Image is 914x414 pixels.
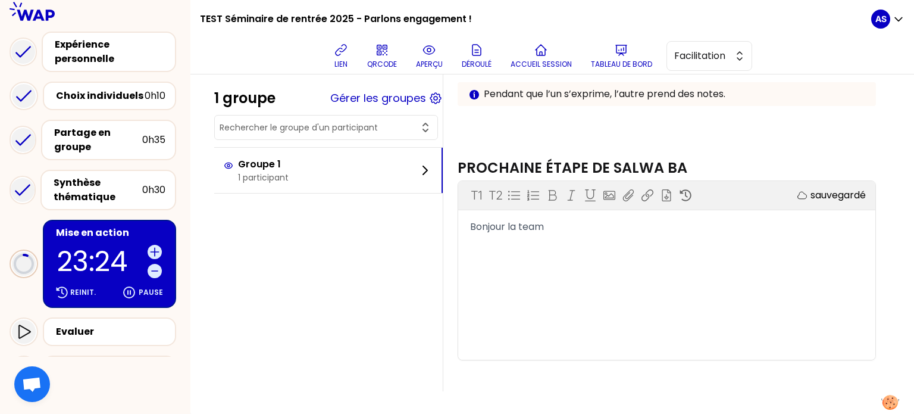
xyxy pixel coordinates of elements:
[506,38,577,74] button: Accueil session
[238,157,289,172] p: Groupe 1
[470,220,544,234] span: Bonjour la team
[411,38,447,74] button: aperçu
[362,38,402,74] button: QRCODE
[810,188,866,203] p: sauvegardé
[55,38,165,66] div: Expérience personnelle
[329,38,353,74] button: lien
[14,366,50,402] div: Ouvrir le chat
[142,133,165,147] div: 0h35
[139,288,163,297] p: Pause
[591,60,652,69] p: Tableau de bord
[367,60,397,69] p: QRCODE
[57,248,143,275] p: 23:24
[70,288,96,297] p: Reinit.
[586,38,657,74] button: Tableau de bord
[238,172,289,183] p: 1 participant
[489,187,502,204] p: T2
[142,183,165,197] div: 0h30
[458,158,876,178] h3: Prochaine étape de Salwa Ba
[666,41,752,71] button: Facilitation
[330,90,426,107] button: Gérer les groupes
[871,10,904,29] button: AS
[416,60,443,69] p: aperçu
[56,226,165,240] div: Mise en action
[462,60,492,69] p: Déroulé
[145,89,165,103] div: 0h10
[54,126,142,154] div: Partage en groupe
[875,13,887,25] p: AS
[674,49,728,63] span: Facilitation
[511,60,572,69] p: Accueil session
[54,176,142,204] div: Synthèse thématique
[56,89,145,103] div: Choix individuels
[214,89,276,108] div: 1 groupe
[457,38,496,74] button: Déroulé
[56,325,165,339] div: Evaluer
[334,60,348,69] p: lien
[220,122,418,133] input: Rechercher le groupe d'un participant
[471,187,482,204] p: T1
[484,87,866,101] p: Pendant que l’un s’exprime, l’autre prend des notes.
